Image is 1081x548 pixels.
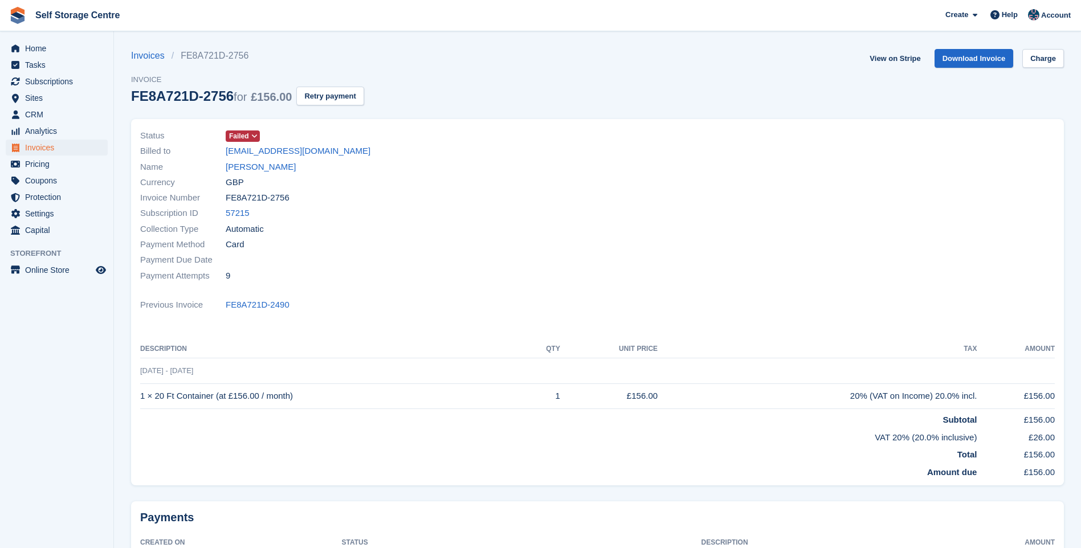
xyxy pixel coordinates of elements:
[25,90,93,106] span: Sites
[943,415,977,424] strong: Subtotal
[140,238,226,251] span: Payment Method
[658,340,977,358] th: Tax
[226,207,250,220] a: 57215
[140,298,226,312] span: Previous Invoice
[226,223,264,236] span: Automatic
[234,91,247,103] span: for
[25,189,93,205] span: Protection
[25,173,93,189] span: Coupons
[6,189,108,205] a: menu
[94,263,108,277] a: Preview store
[140,427,977,444] td: VAT 20% (20.0% inclusive)
[131,88,292,104] div: FE8A721D-2756
[6,206,108,222] a: menu
[525,383,560,409] td: 1
[226,176,244,189] span: GBP
[560,340,658,358] th: Unit Price
[140,207,226,220] span: Subscription ID
[25,140,93,156] span: Invoices
[226,161,296,174] a: [PERSON_NAME]
[1002,9,1018,21] span: Help
[140,253,226,267] span: Payment Due Date
[25,123,93,139] span: Analytics
[226,191,289,205] span: FE8A721D-2756
[25,262,93,278] span: Online Store
[977,409,1055,427] td: £156.00
[977,444,1055,461] td: £156.00
[226,269,230,283] span: 9
[226,298,289,312] a: FE8A721D-2490
[525,340,560,358] th: QTY
[6,123,108,139] a: menu
[131,49,172,63] a: Invoices
[977,383,1055,409] td: £156.00
[140,383,525,409] td: 1 × 20 Ft Container (at £156.00 / month)
[927,467,977,477] strong: Amount due
[251,91,292,103] span: £156.00
[6,73,108,89] a: menu
[131,74,364,85] span: Invoice
[658,390,977,403] div: 20% (VAT on Income) 20.0% incl.
[25,73,93,89] span: Subscriptions
[140,366,193,375] span: [DATE] - [DATE]
[140,340,525,358] th: Description
[140,223,226,236] span: Collection Type
[6,140,108,156] a: menu
[6,90,108,106] a: menu
[6,107,108,122] a: menu
[977,427,1055,444] td: £26.00
[140,145,226,158] span: Billed to
[229,131,249,141] span: Failed
[31,6,124,24] a: Self Storage Centre
[1041,10,1071,21] span: Account
[226,145,370,158] a: [EMAIL_ADDRESS][DOMAIN_NAME]
[6,173,108,189] a: menu
[226,129,260,142] a: Failed
[1028,9,1039,21] img: Clair Cole
[865,49,925,68] a: View on Stripe
[945,9,968,21] span: Create
[1022,49,1064,68] a: Charge
[6,156,108,172] a: menu
[6,262,108,278] a: menu
[957,449,977,459] strong: Total
[25,107,93,122] span: CRM
[977,461,1055,479] td: £156.00
[25,57,93,73] span: Tasks
[977,340,1055,358] th: Amount
[140,161,226,174] span: Name
[140,510,1055,525] h2: Payments
[25,156,93,172] span: Pricing
[10,248,113,259] span: Storefront
[560,383,658,409] td: £156.00
[140,176,226,189] span: Currency
[226,238,244,251] span: Card
[9,7,26,24] img: stora-icon-8386f47178a22dfd0bd8f6a31ec36ba5ce8667c1dd55bd0f319d3a0aa187defe.svg
[935,49,1014,68] a: Download Invoice
[296,87,364,105] button: Retry payment
[131,49,364,63] nav: breadcrumbs
[6,40,108,56] a: menu
[6,222,108,238] a: menu
[25,40,93,56] span: Home
[25,206,93,222] span: Settings
[25,222,93,238] span: Capital
[140,191,226,205] span: Invoice Number
[140,269,226,283] span: Payment Attempts
[140,129,226,142] span: Status
[6,57,108,73] a: menu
